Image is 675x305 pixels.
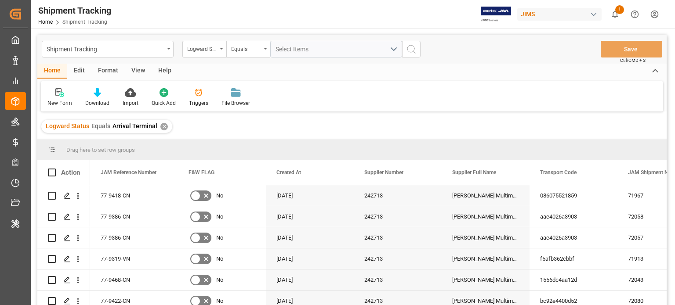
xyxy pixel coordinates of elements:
span: No [216,186,223,206]
button: show 1 new notifications [605,4,625,24]
div: Edit [67,64,91,79]
div: [PERSON_NAME] Multimedia [GEOGRAPHIC_DATA] [442,269,530,290]
button: Save [601,41,662,57]
button: search button [402,41,421,57]
span: No [216,270,223,290]
div: Press SPACE to select this row. [37,248,90,269]
div: Press SPACE to select this row. [37,185,90,206]
div: View [125,64,152,79]
button: Help Center [625,4,645,24]
div: Help [152,64,178,79]
button: open menu [270,41,402,57]
button: JIMS [517,6,605,22]
div: Action [61,169,80,176]
div: 242713 [354,206,442,227]
div: Press SPACE to select this row. [37,206,90,227]
div: 77-9386-CN [90,206,178,227]
div: [PERSON_NAME] Multimedia [GEOGRAPHIC_DATA] [442,206,530,227]
span: No [216,249,223,269]
button: open menu [42,41,174,57]
span: Select Items [276,46,313,53]
span: No [216,207,223,227]
span: Arrival Terminal [112,122,157,129]
div: Equals [231,43,261,53]
div: 242713 [354,248,442,269]
div: [DATE] [266,269,354,290]
span: Supplier Number [364,169,403,176]
span: Logward Status [46,122,89,129]
div: [DATE] [266,248,354,269]
div: Shipment Tracking [47,43,164,54]
div: Format [91,64,125,79]
span: JAM Reference Number [101,169,156,176]
div: Triggers [189,99,208,107]
div: 77-9418-CN [90,185,178,206]
span: Ctrl/CMD + S [620,57,646,64]
div: 242713 [354,227,442,248]
div: Import [123,99,138,107]
div: Download [85,99,109,107]
span: F&W FLAG [189,169,214,176]
div: aae4026a3903 [530,206,617,227]
div: [PERSON_NAME] Multimedia [GEOGRAPHIC_DATA] [442,185,530,206]
div: Shipment Tracking [38,4,111,17]
img: Exertis%20JAM%20-%20Email%20Logo.jpg_1722504956.jpg [481,7,511,22]
div: ✕ [160,123,168,130]
div: aae4026a3903 [530,227,617,248]
div: 242713 [354,185,442,206]
div: [PERSON_NAME] Multimedia [GEOGRAPHIC_DATA] [442,227,530,248]
span: Equals [91,122,110,129]
span: 1 [615,5,624,14]
button: open menu [182,41,226,57]
a: Home [38,19,53,25]
span: Supplier Full Name [452,169,496,176]
div: 77-9319-VN [90,248,178,269]
div: [DATE] [266,227,354,248]
div: Press SPACE to select this row. [37,227,90,248]
div: [DATE] [266,185,354,206]
div: [DATE] [266,206,354,227]
span: No [216,228,223,248]
div: New Form [47,99,72,107]
div: 086075521859 [530,185,617,206]
span: Created At [276,169,301,176]
div: File Browser [221,99,250,107]
div: 77-9386-CN [90,227,178,248]
div: Quick Add [152,99,176,107]
div: f5afb362cbbf [530,248,617,269]
div: Logward Status [187,43,217,53]
div: JIMS [517,8,602,21]
div: 77-9468-CN [90,269,178,290]
div: [PERSON_NAME] Multimedia [GEOGRAPHIC_DATA] [442,248,530,269]
span: Transport Code [540,169,577,176]
div: Home [37,64,67,79]
button: open menu [226,41,270,57]
div: Press SPACE to select this row. [37,269,90,291]
div: 1556dc4aa12d [530,269,617,290]
div: 242713 [354,269,442,290]
span: Drag here to set row groups [66,147,135,153]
